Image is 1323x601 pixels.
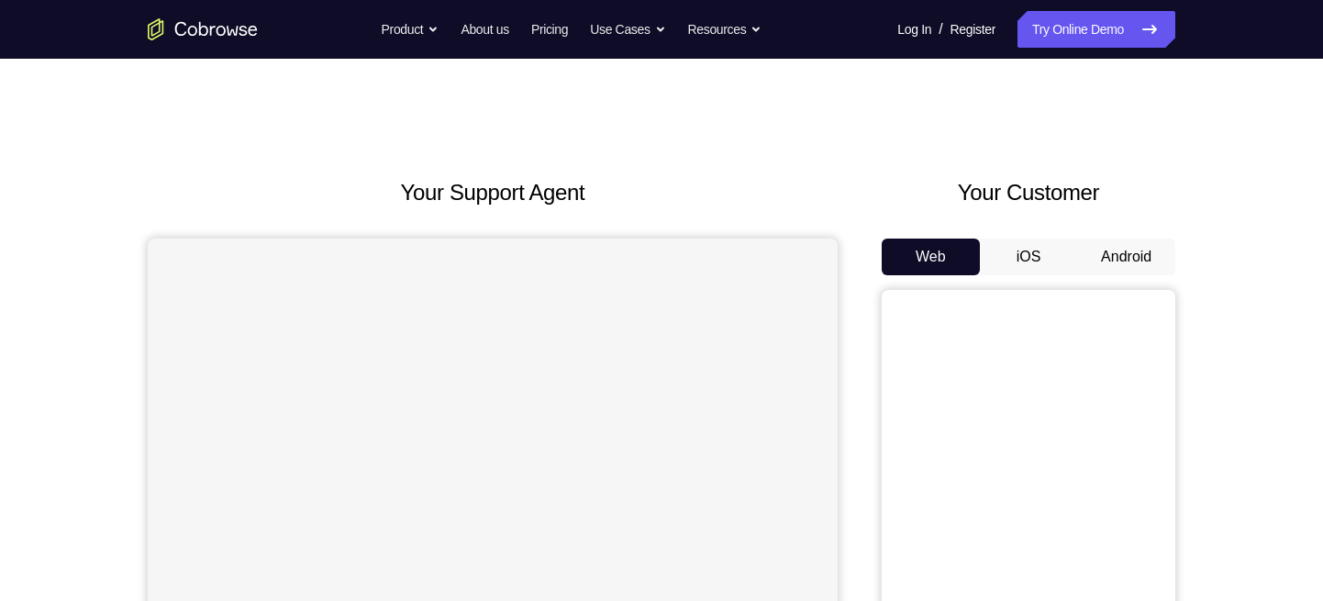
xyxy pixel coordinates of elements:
[1077,239,1175,275] button: Android
[590,11,665,48] button: Use Cases
[980,239,1078,275] button: iOS
[148,18,258,40] a: Go to the home page
[382,11,439,48] button: Product
[951,11,995,48] a: Register
[882,176,1175,209] h2: Your Customer
[461,11,508,48] a: About us
[939,18,942,40] span: /
[531,11,568,48] a: Pricing
[1017,11,1175,48] a: Try Online Demo
[897,11,931,48] a: Log In
[148,176,838,209] h2: Your Support Agent
[882,239,980,275] button: Web
[688,11,762,48] button: Resources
